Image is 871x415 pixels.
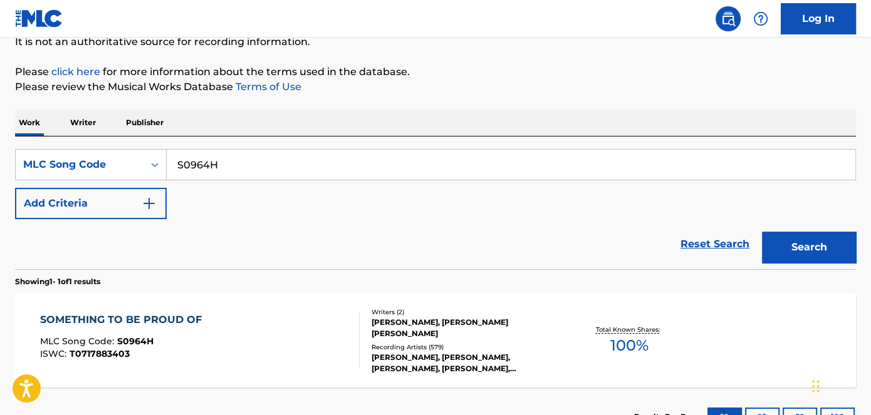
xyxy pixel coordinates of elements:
p: Work [15,110,44,136]
form: Search Form [15,149,856,269]
p: Please for more information about the terms used in the database. [15,64,856,79]
p: Showing 1 - 1 of 1 results [15,276,100,287]
span: 100 % [610,334,649,357]
p: Publisher [122,110,167,136]
p: It is not an authoritative source for recording information. [15,34,856,49]
span: T0717883403 [70,348,130,359]
div: [PERSON_NAME], [PERSON_NAME] [PERSON_NAME] [372,317,560,339]
div: Drag [812,367,820,405]
div: [PERSON_NAME], [PERSON_NAME], [PERSON_NAME], [PERSON_NAME], [PERSON_NAME] [372,352,560,374]
a: Log In [781,3,856,34]
img: help [753,11,768,26]
iframe: Chat Widget [808,355,871,415]
a: SOMETHING TO BE PROUD OFMLC Song Code:S0964HISWC:T0717883403Writers (2)[PERSON_NAME], [PERSON_NAM... [15,294,856,387]
p: Writer [66,110,100,136]
button: Search [762,232,856,263]
span: MLC Song Code : [40,336,117,347]
img: MLC Logo [15,9,63,28]
a: Terms of Use [233,81,301,93]
span: S0964H [117,336,154,347]
a: Public Search [716,6,741,31]
div: Recording Artists ( 579 ) [372,342,560,352]
div: MLC Song Code [23,157,136,172]
button: Add Criteria [15,188,167,219]
img: 9d2ae6d4665cec9f34b9.svg [142,196,157,211]
div: SOMETHING TO BE PROUD OF [40,312,208,327]
img: search [721,11,736,26]
p: Please review the Musical Works Database [15,79,856,95]
a: click here [51,66,100,78]
div: Help [748,6,773,31]
p: Total Known Shares: [596,325,663,334]
div: Writers ( 2 ) [372,307,560,317]
a: Reset Search [674,230,756,258]
span: ISWC : [40,348,70,359]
